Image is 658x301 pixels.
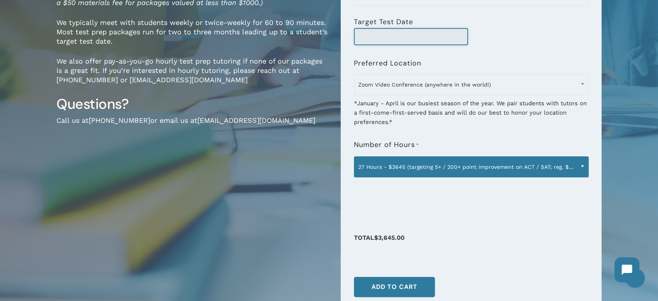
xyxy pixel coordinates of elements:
[354,94,589,127] div: *January - April is our busiest season of the year. We pair students with tutors on a first-come-...
[354,59,421,67] label: Preferred Location
[607,250,647,290] iframe: Chatbot
[56,57,329,95] p: We also offer pay-as-you-go hourly test prep tutoring if none of our packages is a great fit. If ...
[354,74,589,95] span: Zoom Video Conference (anywhere in the world!)
[56,95,329,113] h3: Questions?
[354,141,419,149] label: Number of Hours
[56,18,329,57] p: We typically meet with students weekly or twice-weekly for 60 to 90 minutes. Most test prep packa...
[354,76,588,93] span: Zoom Video Conference (anywhere in the world!)
[354,182,472,212] iframe: reCAPTCHA
[354,159,588,175] span: 27 Hours - $3645 (targeting 5+ / 200+ point improvement on ACT / SAT; reg. $4050)
[354,232,589,252] p: Total
[374,234,405,241] span: $3,645.00
[197,116,315,124] a: [EMAIL_ADDRESS][DOMAIN_NAME]
[56,116,329,136] p: Call us at or email us at
[89,116,150,124] a: [PHONE_NUMBER]
[354,156,589,177] span: 27 Hours - $3645 (targeting 5+ / 200+ point improvement on ACT / SAT; reg. $4050)
[354,18,413,26] label: Target Test Date
[354,277,435,297] button: Add to cart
